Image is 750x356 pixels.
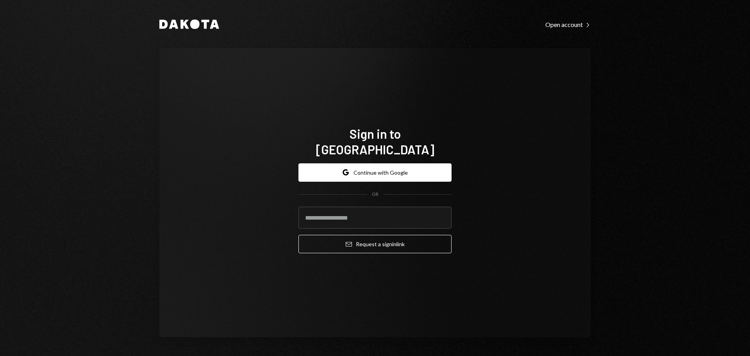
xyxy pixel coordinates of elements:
button: Continue with Google [298,163,452,182]
div: Open account [545,21,591,29]
div: OR [372,191,379,198]
a: Open account [545,20,591,29]
h1: Sign in to [GEOGRAPHIC_DATA] [298,126,452,157]
button: Request a signinlink [298,235,452,253]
